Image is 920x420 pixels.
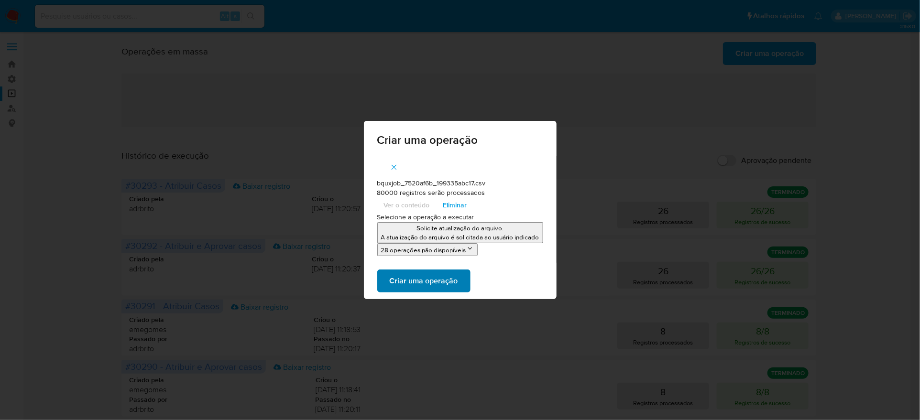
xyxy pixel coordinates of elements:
[377,188,543,198] p: 80000 registros serão processados
[437,197,474,213] button: Eliminar
[377,213,543,222] p: Selecione a operação a executar
[381,224,539,233] p: Solicite atualização do arquivo.
[443,198,467,212] span: Eliminar
[377,269,471,292] button: Criar uma operação
[377,179,543,188] p: bquxjob_7520af6b_199335abc17.csv
[390,270,458,291] span: Criar uma operação
[377,243,478,256] button: 28 operações não disponíveis
[377,222,543,243] button: Solicite atualização do arquivo.A atualização do arquivo é solicitada ao usuário indicado
[377,134,543,146] span: Criar uma operação
[381,233,539,242] p: A atualização do arquivo é solicitada ao usuário indicado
